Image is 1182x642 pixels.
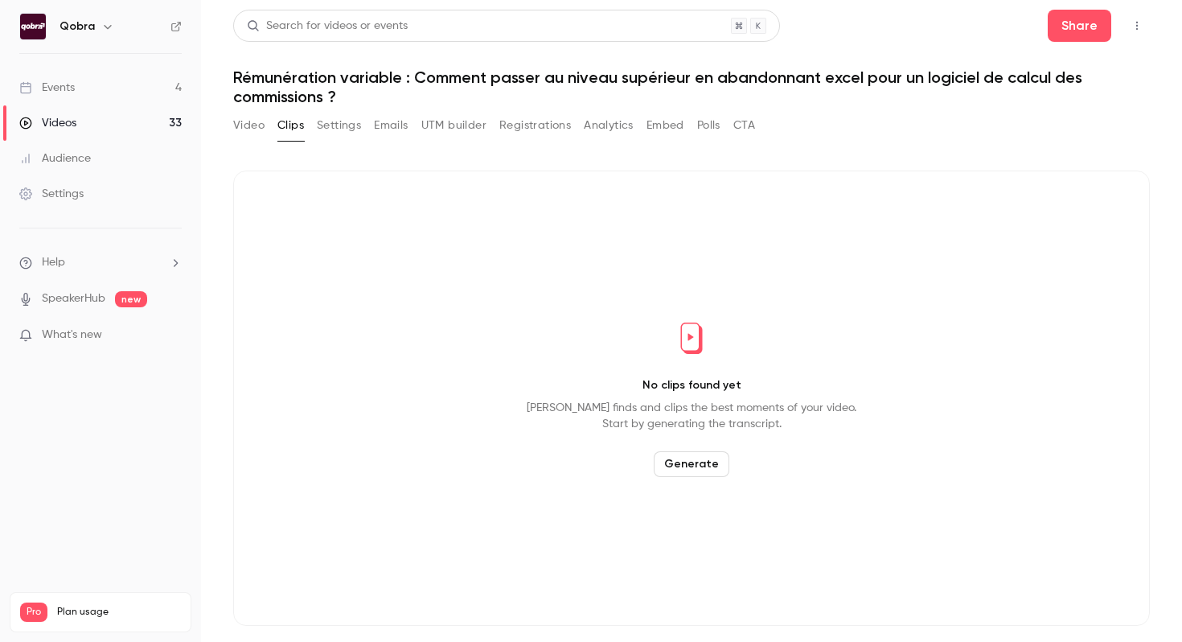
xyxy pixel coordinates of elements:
button: Top Bar Actions [1124,13,1150,39]
div: Audience [19,150,91,167]
div: Settings [19,186,84,202]
iframe: Noticeable Trigger [162,328,182,343]
button: Registrations [499,113,571,138]
h1: Rémunération variable : Comment passer au niveau supérieur en abandonnant excel pour un logiciel ... [233,68,1150,106]
img: Qobra [20,14,46,39]
button: Emails [374,113,408,138]
button: CTA [733,113,755,138]
span: What's new [42,327,102,344]
li: help-dropdown-opener [19,254,182,271]
button: Clips [277,113,304,138]
span: Help [42,254,65,271]
div: Search for videos or events [247,18,408,35]
span: new [115,291,147,307]
span: Plan usage [57,606,181,619]
button: Analytics [584,113,634,138]
button: Settings [317,113,361,138]
p: No clips found yet [642,377,741,393]
button: UTM builder [421,113,486,138]
button: Embed [646,113,684,138]
h6: Qobra [60,19,95,35]
button: Share [1048,10,1111,42]
p: [PERSON_NAME] finds and clips the best moments of your video. Start by generating the transcript. [527,400,856,432]
div: Videos [19,115,76,131]
span: Pro [20,603,47,622]
a: SpeakerHub [42,290,105,307]
div: Events [19,80,75,96]
button: Generate [654,451,729,477]
button: Polls [697,113,720,138]
button: Video [233,113,265,138]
